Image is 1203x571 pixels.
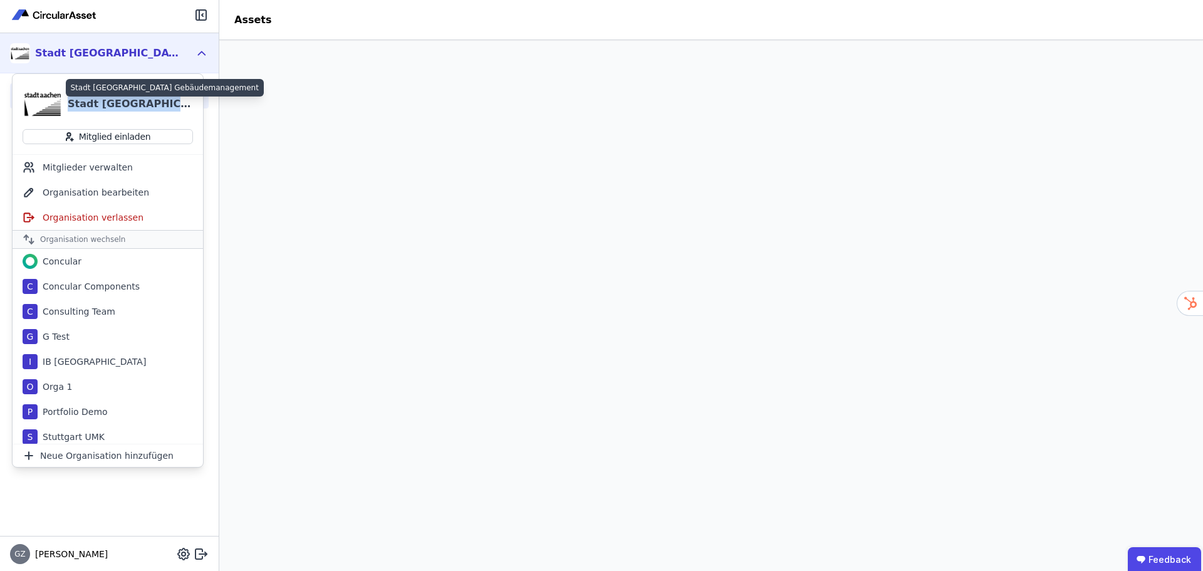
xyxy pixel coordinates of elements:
div: Stuttgart UMK [38,431,105,443]
div: Organisation wechseln [13,230,203,249]
img: Concular [23,254,38,269]
div: Organisation bearbeiten [13,180,203,205]
div: IB [GEOGRAPHIC_DATA] [38,355,146,368]
div: Consulting Team [38,305,115,318]
button: Mitglied einladen [23,129,193,144]
div: Organisation verlassen [13,205,203,230]
div: G Test [38,330,70,343]
iframe: retool [219,40,1203,571]
img: Stadt Aachen Gebäudemanagement [23,84,63,124]
div: S [23,429,38,444]
div: Portfolio Demo [38,406,108,418]
span: [PERSON_NAME] [30,548,108,560]
div: Stadt [GEOGRAPHIC_DATA] Gebäudemanagement [68,97,193,112]
div: C [23,279,38,294]
div: O [23,379,38,394]
div: Concular Components [38,280,140,293]
div: Mitglieder verwalten [13,155,203,180]
div: G [23,329,38,344]
div: C [23,304,38,319]
img: Stadt Aachen Gebäudemanagement [10,43,30,63]
div: Orga 1 [38,380,72,393]
div: P [23,404,38,419]
div: Concular [38,255,81,268]
div: I [23,354,38,369]
div: Stadt [GEOGRAPHIC_DATA] Gebäudemanagement [35,46,179,61]
span: Neue Organisation hinzufügen [40,449,174,462]
span: GZ [14,550,26,558]
img: Concular [10,8,99,23]
div: Assets [219,13,286,28]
